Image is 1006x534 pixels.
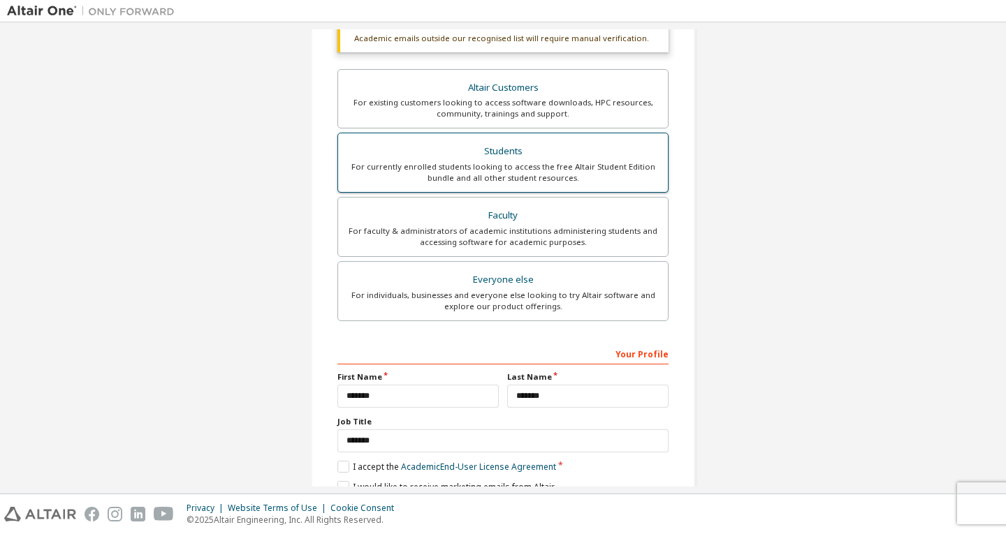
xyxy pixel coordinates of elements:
[507,371,669,383] label: Last Name
[154,507,174,521] img: youtube.svg
[347,270,659,290] div: Everyone else
[4,507,76,521] img: altair_logo.svg
[330,503,402,514] div: Cookie Consent
[187,503,228,514] div: Privacy
[347,78,659,98] div: Altair Customers
[228,503,330,514] div: Website Terms of Use
[337,416,669,427] label: Job Title
[337,342,669,364] div: Your Profile
[337,461,556,473] label: I accept the
[85,507,99,521] img: facebook.svg
[401,461,556,473] a: Academic End-User License Agreement
[337,371,499,383] label: First Name
[337,481,555,493] label: I would like to receive marketing emails from Altair
[347,142,659,161] div: Students
[7,4,182,18] img: Altair One
[337,24,669,52] div: Academic emails outside our recognised list will require manual verification.
[108,507,122,521] img: instagram.svg
[347,290,659,312] div: For individuals, businesses and everyone else looking to try Altair software and explore our prod...
[131,507,145,521] img: linkedin.svg
[347,206,659,225] div: Faculty
[347,97,659,119] div: For existing customers looking to access software downloads, HPC resources, community, trainings ...
[347,161,659,184] div: For currently enrolled students looking to access the free Altair Student Edition bundle and all ...
[187,514,402,526] p: © 2025 Altair Engineering, Inc. All Rights Reserved.
[347,225,659,248] div: For faculty & administrators of academic institutions administering students and accessing softwa...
